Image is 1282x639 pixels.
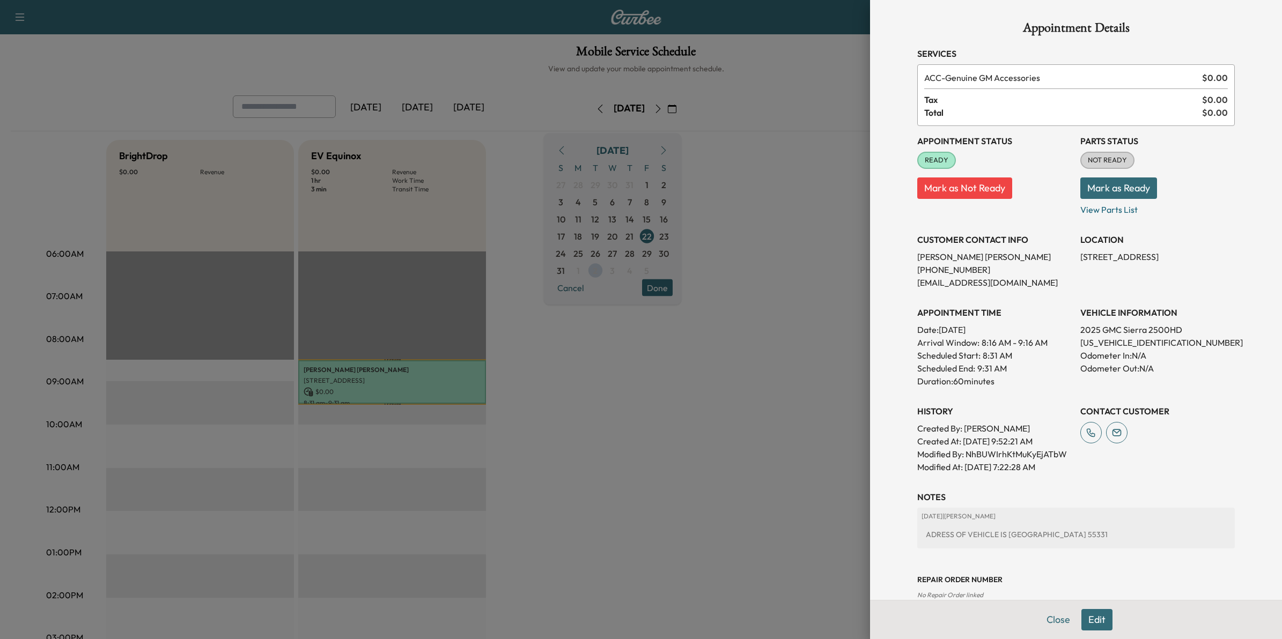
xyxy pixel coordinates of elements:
p: Arrival Window: [917,336,1072,349]
button: Mark as Not Ready [917,177,1012,199]
p: [DATE] | [PERSON_NAME] [922,512,1231,521]
p: Duration: 60 minutes [917,375,1072,388]
h3: CONTACT CUSTOMER [1080,405,1235,418]
p: Odometer Out: N/A [1080,362,1235,375]
button: Edit [1081,609,1112,630]
h3: VEHICLE INFORMATION [1080,306,1235,319]
p: Odometer In: N/A [1080,349,1235,362]
p: Modified By : NhBUWIrhKtMuKyEjATbW [917,448,1072,460]
p: [PERSON_NAME] [PERSON_NAME] [917,250,1072,263]
p: Modified At : [DATE] 7:22:28 AM [917,460,1072,473]
p: 2025 GMC Sierra 2500HD [1080,323,1235,336]
button: Mark as Ready [1080,177,1157,199]
span: Tax [924,93,1202,106]
span: 8:16 AM - 9:16 AM [982,336,1048,349]
p: 8:31 AM [983,349,1012,362]
h1: Appointment Details [917,21,1235,39]
p: [EMAIL_ADDRESS][DOMAIN_NAME] [917,276,1072,289]
h3: LOCATION [1080,233,1235,246]
span: NOT READY [1081,155,1133,166]
p: [US_VEHICLE_IDENTIFICATION_NUMBER] [1080,336,1235,349]
h3: CUSTOMER CONTACT INFO [917,233,1072,246]
h3: Repair Order number [917,574,1235,585]
p: Created At : [DATE] 9:52:21 AM [917,435,1072,448]
p: 9:31 AM [977,362,1007,375]
button: Close [1040,609,1077,630]
p: View Parts List [1080,199,1235,216]
span: Genuine GM Accessories [924,71,1198,84]
span: No Repair Order linked [917,591,983,599]
h3: Services [917,47,1235,60]
span: $ 0.00 [1202,93,1228,106]
span: Total [924,106,1202,119]
p: [PHONE_NUMBER] [917,263,1072,276]
div: ADRESS OF VEHICLE IS [GEOGRAPHIC_DATA] 55331 [922,525,1231,544]
h3: History [917,405,1072,418]
h3: NOTES [917,491,1235,503]
span: READY [918,155,955,166]
span: $ 0.00 [1202,106,1228,119]
p: Scheduled End: [917,362,975,375]
h3: APPOINTMENT TIME [917,306,1072,319]
h3: Appointment Status [917,135,1072,147]
p: Created By : [PERSON_NAME] [917,422,1072,435]
h3: Parts Status [1080,135,1235,147]
span: $ 0.00 [1202,71,1228,84]
p: Scheduled Start: [917,349,981,362]
p: Date: [DATE] [917,323,1072,336]
p: [STREET_ADDRESS] [1080,250,1235,263]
